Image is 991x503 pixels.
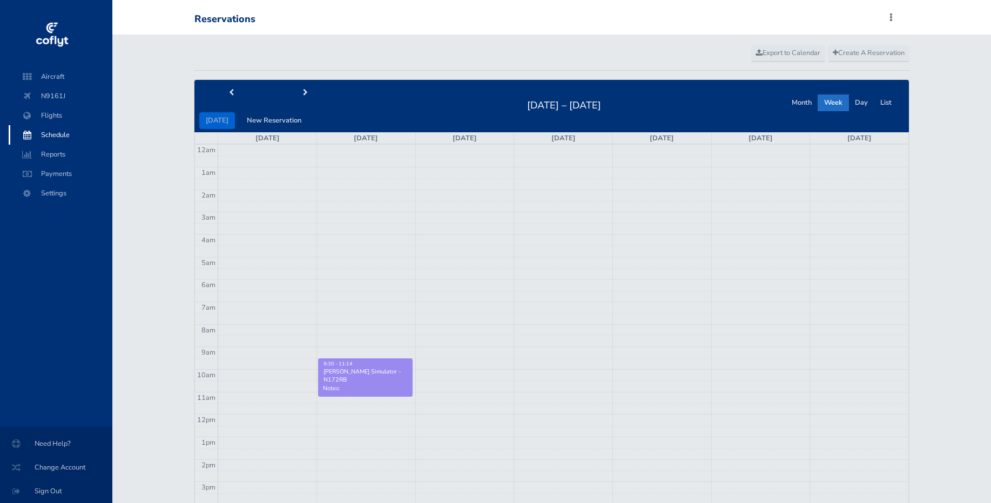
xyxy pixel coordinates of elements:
[756,48,820,58] span: Export to Calendar
[19,125,102,145] span: Schedule
[19,164,102,183] span: Payments
[201,482,215,492] span: 3pm
[13,434,99,453] span: Need Help?
[19,67,102,86] span: Aircraft
[201,348,215,357] span: 9am
[828,45,909,62] a: Create A Reservation
[197,393,215,403] span: 11am
[354,133,378,143] a: [DATE]
[201,213,215,222] span: 3am
[34,19,70,51] img: coflyt logo
[848,94,874,111] button: Day
[19,106,102,125] span: Flights
[201,460,215,470] span: 2pm
[194,85,269,101] button: prev
[13,458,99,477] span: Change Account
[19,86,102,106] span: N9161J
[749,133,773,143] a: [DATE]
[201,325,215,335] span: 8am
[323,384,408,392] p: Notes:
[521,97,608,112] h2: [DATE] – [DATE]
[874,94,898,111] button: List
[201,438,215,447] span: 1pm
[201,258,215,268] span: 5am
[197,145,215,155] span: 12am
[201,280,215,290] span: 6am
[201,303,215,312] span: 7am
[255,133,280,143] a: [DATE]
[847,133,872,143] a: [DATE]
[785,94,818,111] button: Month
[551,133,576,143] a: [DATE]
[751,45,825,62] a: Export to Calendar
[197,415,215,425] span: 12pm
[19,183,102,203] span: Settings
[201,235,215,245] span: 4am
[201,191,215,200] span: 2am
[19,145,102,164] span: Reports
[453,133,477,143] a: [DATE]
[199,112,235,129] button: [DATE]
[13,481,99,501] span: Sign Out
[323,361,353,367] span: 9:30 - 11:14
[194,13,255,25] div: Reservations
[833,48,905,58] span: Create A Reservation
[201,168,215,178] span: 1am
[650,133,674,143] a: [DATE]
[268,85,343,101] button: next
[323,368,408,384] div: [PERSON_NAME] Simulator - N172RB
[240,112,308,129] button: New Reservation
[197,370,215,380] span: 10am
[818,94,849,111] button: Week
